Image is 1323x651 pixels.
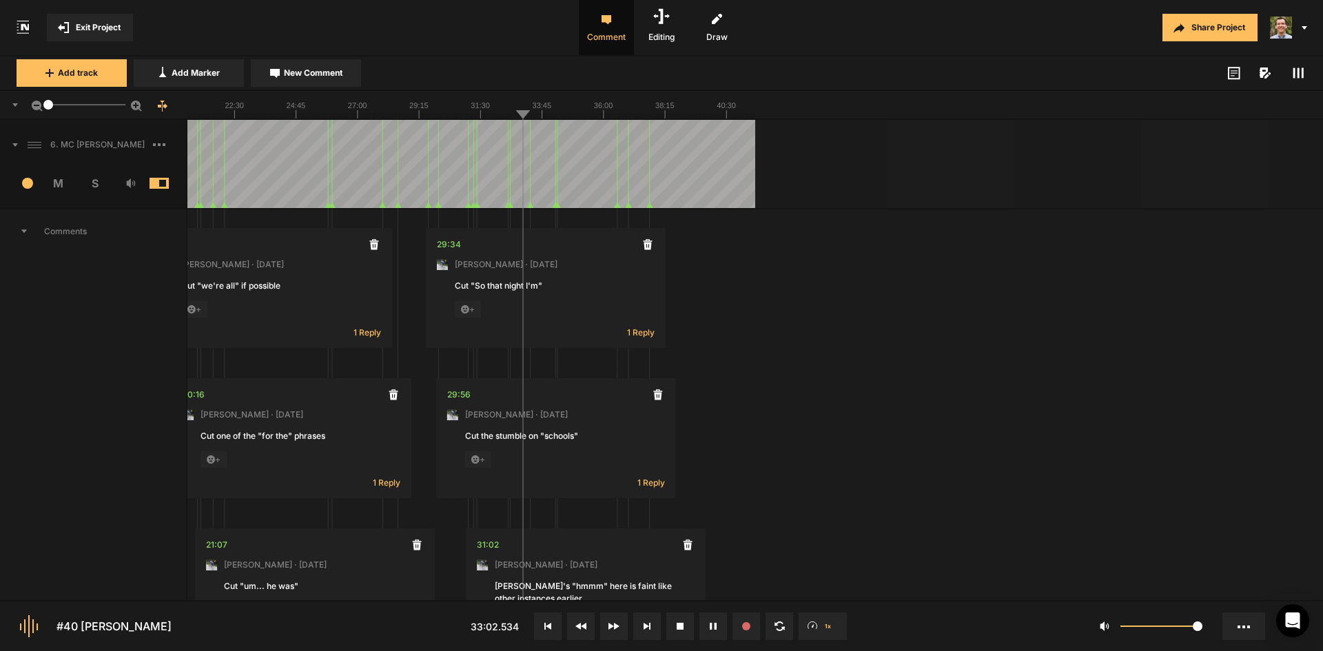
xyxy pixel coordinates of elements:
[76,175,113,192] span: S
[134,59,244,87] button: Add Marker
[183,388,205,402] div: 20:16.420
[181,301,207,318] span: +
[172,67,220,79] span: Add Marker
[181,280,363,292] div: Cut "we're all" if possible
[183,409,194,420] img: ACg8ocLxXzHjWyafR7sVkIfmxRufCxqaSAR27SDjuE-ggbMy1qqdgD8=s96-c
[799,612,847,640] button: 1x
[201,409,303,421] span: [PERSON_NAME] · [DATE]
[471,621,519,632] span: 33:02.534
[455,280,637,292] div: Cut "So that night I'm"
[447,409,458,420] img: ACg8ocLxXzHjWyafR7sVkIfmxRufCxqaSAR27SDjuE-ggbMy1qqdgD8=s96-c
[455,258,557,271] span: [PERSON_NAME] · [DATE]
[1276,604,1309,637] div: Open Intercom Messenger
[465,430,647,442] div: Cut the stumble on "schools"
[373,477,400,488] span: 1 Reply
[465,409,568,421] span: [PERSON_NAME] · [DATE]
[41,175,77,192] span: M
[437,259,448,270] img: ACg8ocLxXzHjWyafR7sVkIfmxRufCxqaSAR27SDjuE-ggbMy1qqdgD8=s96-c
[477,559,488,570] img: ACg8ocLxXzHjWyafR7sVkIfmxRufCxqaSAR27SDjuE-ggbMy1qqdgD8=s96-c
[594,101,613,110] text: 36:00
[1270,17,1292,39] img: 424769395311cb87e8bb3f69157a6d24
[225,101,244,110] text: 22:30
[251,59,361,87] button: New Comment
[1162,14,1258,41] button: Share Project
[76,21,121,34] span: Exit Project
[409,101,429,110] text: 29:15
[206,538,227,552] div: 21:07.858
[201,451,227,468] span: +
[284,67,342,79] span: New Comment
[287,101,306,110] text: 24:45
[471,101,490,110] text: 31:30
[224,559,327,571] span: [PERSON_NAME] · [DATE]
[17,59,127,87] button: Add track
[224,580,406,592] div: Cut "um... he was"
[655,101,675,110] text: 38:15
[181,258,284,271] span: [PERSON_NAME] · [DATE]
[437,238,461,251] div: 29:34.457
[201,430,382,442] div: Cut one of the "for the" phrases
[47,14,133,41] button: Exit Project
[455,301,481,318] span: +
[45,138,153,151] span: 6. MC [PERSON_NAME]
[57,618,172,634] div: #40 [PERSON_NAME]
[495,580,677,605] div: [PERSON_NAME]'s "hmmm" here is faint like other instances earlier
[348,101,367,110] text: 27:00
[627,327,655,338] span: 1 Reply
[495,559,597,571] span: [PERSON_NAME] · [DATE]
[477,538,499,552] div: 31:02.449
[353,327,381,338] span: 1 Reply
[206,559,217,570] img: ACg8ocLxXzHjWyafR7sVkIfmxRufCxqaSAR27SDjuE-ggbMy1qqdgD8=s96-c
[717,101,736,110] text: 40:30
[637,477,665,488] span: 1 Reply
[58,67,98,79] span: Add track
[465,451,491,468] span: +
[447,388,471,402] div: 29:56.917
[533,101,552,110] text: 33:45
